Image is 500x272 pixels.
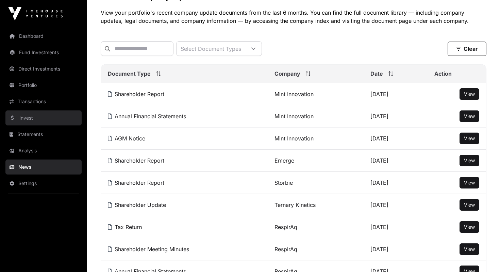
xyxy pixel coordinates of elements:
[108,157,164,164] a: Shareholder Report
[464,157,475,164] a: View
[274,91,314,97] a: Mint Innovation
[364,238,428,260] td: [DATE]
[460,88,479,100] button: View
[464,246,475,252] span: View
[364,216,428,238] td: [DATE]
[108,224,142,230] a: Tax Return
[5,127,82,142] a: Statements
[274,179,293,186] a: Storbie
[464,180,475,185] span: View
[464,113,475,120] a: View
[464,201,475,208] a: View
[464,179,475,186] a: View
[364,194,428,216] td: [DATE]
[108,113,186,120] a: Annual Financial Statements
[274,224,297,230] a: RespirAq
[108,135,145,142] a: AGM Notice
[364,172,428,194] td: [DATE]
[108,179,164,186] a: Shareholder Report
[5,78,82,93] a: Portfolio
[460,177,479,188] button: View
[460,155,479,166] button: View
[8,7,63,20] img: Icehouse Ventures Logo
[464,246,475,253] a: View
[5,110,82,125] a: Invest
[448,42,486,56] button: Clear
[274,246,297,253] a: RespirAq
[464,135,475,142] a: View
[108,70,151,78] span: Document Type
[5,143,82,158] a: Analysis
[460,199,479,211] button: View
[5,45,82,60] a: Fund Investments
[5,160,82,175] a: News
[460,110,479,122] button: View
[274,135,314,142] a: Mint Innovation
[464,202,475,208] span: View
[177,42,245,56] div: Select Document Types
[5,176,82,191] a: Settings
[464,157,475,163] span: View
[108,91,164,97] a: Shareholder Report
[464,224,475,230] span: View
[101,9,486,25] p: View your portfolio's recent company update documents from the last 6 months. You can find the fu...
[364,105,428,127] td: [DATE]
[364,83,428,105] td: [DATE]
[274,201,316,208] a: Ternary Kinetics
[464,113,475,119] span: View
[108,246,189,253] a: Shareholder Meeting Minutes
[274,70,300,78] span: Company
[460,243,479,255] button: View
[464,224,475,230] a: View
[5,94,82,109] a: Transactions
[5,61,82,76] a: Direct Investments
[460,221,479,233] button: View
[274,113,314,120] a: Mint Innovation
[460,133,479,144] button: View
[108,201,166,208] a: Shareholder Update
[434,70,452,78] span: Action
[370,70,383,78] span: Date
[464,91,475,97] a: View
[464,135,475,141] span: View
[5,29,82,44] a: Dashboard
[364,127,428,150] td: [DATE]
[364,150,428,172] td: [DATE]
[274,157,294,164] a: Emerge
[466,239,500,272] iframe: Chat Widget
